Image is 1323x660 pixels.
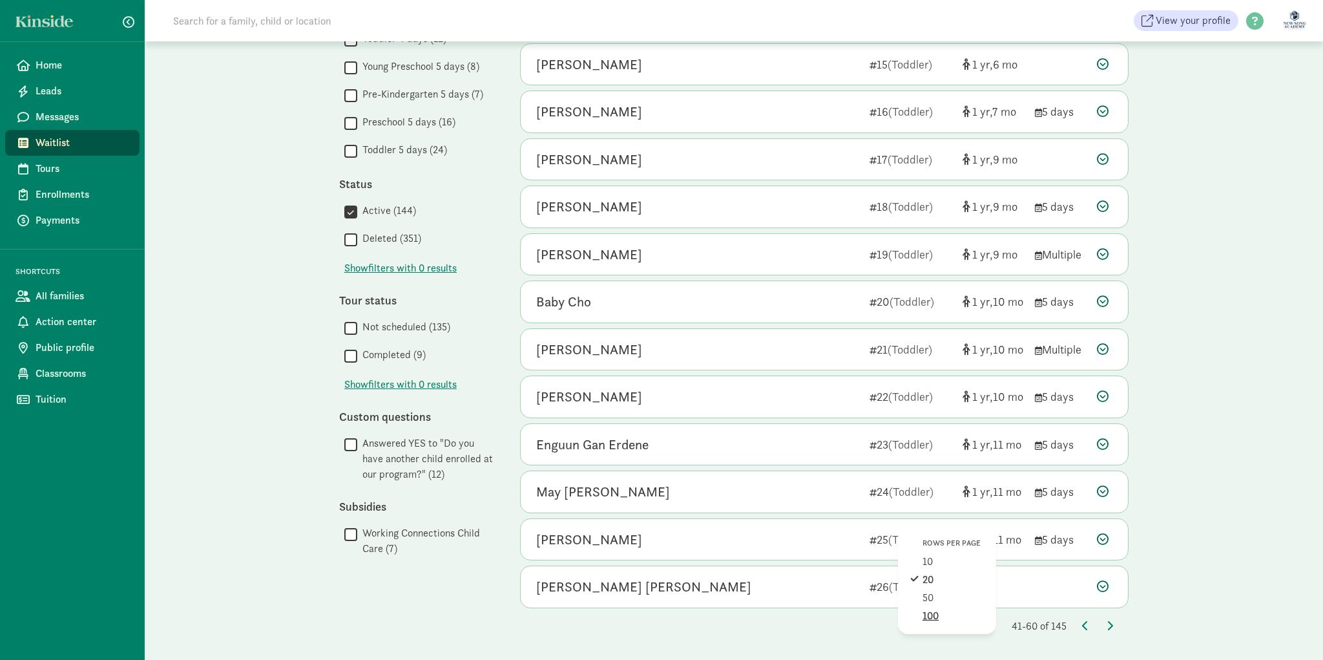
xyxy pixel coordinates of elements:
span: 1 [972,247,993,262]
span: Payments [36,213,129,228]
span: Tuition [36,392,129,407]
span: 1 [972,152,993,167]
span: Tours [36,161,129,176]
span: All families [36,288,129,304]
div: May Futhey [536,482,670,502]
div: Mateo Santamaría Ramos [536,101,642,122]
div: Jae Yu Kiyara Lee [536,577,751,597]
span: (Toddler) [890,294,934,309]
div: [object Object] [963,388,1025,405]
div: 24 [870,483,952,500]
div: 19 [870,246,952,263]
span: 7 [992,104,1016,119]
span: 1 [972,342,993,357]
span: 1 [972,57,993,72]
label: Completed (9) [357,347,426,363]
span: 10 [993,294,1023,309]
div: Multiple [1035,246,1087,263]
div: 15 [870,56,952,73]
span: (Toddler) [888,247,933,262]
label: Not scheduled (135) [357,319,450,335]
span: 1 [972,437,993,452]
span: Action center [36,314,129,330]
div: 5 days [1035,103,1087,120]
span: Show filters with 0 results [344,261,457,276]
span: View your profile [1156,13,1231,28]
span: 1 [972,389,993,404]
div: [object Object] [963,151,1025,168]
a: All families [5,283,140,309]
a: Classrooms [5,361,140,387]
a: Tuition [5,387,140,412]
span: Messages [36,109,129,125]
a: Messages [5,104,140,130]
span: (Toddler) [888,57,932,72]
span: (Toddler) [889,579,933,594]
div: Rows per page [922,537,981,549]
span: Public profile [36,340,129,356]
span: 11 [993,532,1021,547]
div: 26 [870,578,952,595]
div: Custom questions [339,408,494,425]
a: Leads [5,78,140,104]
div: 5 days [1035,483,1087,500]
iframe: Chat Widget [1258,598,1323,660]
span: Waitlist [36,135,129,151]
div: 21 [870,341,952,358]
div: 23 [870,436,952,453]
span: (Toddler) [888,104,933,119]
span: Home [36,58,129,73]
div: 50 [922,590,984,606]
a: Public profile [5,335,140,361]
div: Leah Kim [536,339,642,360]
div: 5 days [1035,198,1087,215]
div: 10 [922,554,984,570]
span: (Toddler) [888,199,933,214]
span: 9 [993,199,1017,214]
span: 6 [993,57,1017,72]
span: 1 [972,104,992,119]
a: Waitlist [5,130,140,156]
div: 20 [922,572,984,588]
a: Enrollments [5,182,140,208]
div: Enguun Gan Erdene [536,434,649,455]
span: 11 [993,484,1021,499]
div: 100 [922,608,984,624]
button: Showfilters with 0 results [344,377,457,392]
span: (Toddler) [888,437,933,452]
div: [object Object] [963,198,1025,215]
span: (Toddler) [888,342,932,357]
div: [object Object] [963,436,1025,453]
span: Classrooms [36,366,129,381]
label: Working Connections Child Care (7) [357,526,494,557]
span: Leads [36,83,129,99]
a: View your profile [1134,10,1238,31]
label: Active (144) [357,203,416,218]
span: (Toddler) [888,389,933,404]
label: Toddler 5 days (24) [357,142,447,158]
div: 18 [870,198,952,215]
span: (Toddler) [889,484,933,499]
div: Multiple [1035,341,1087,358]
span: 9 [993,152,1017,167]
div: [object Object] [963,293,1025,310]
div: 5 days [1035,436,1087,453]
a: Home [5,52,140,78]
div: 20 [870,293,952,310]
div: [object Object] [963,341,1025,358]
input: Search for a family, child or location [165,8,528,34]
div: [object Object] [963,103,1025,120]
div: [object Object] [963,483,1025,500]
div: 5 days [1035,293,1087,310]
span: Enrollments [36,187,129,202]
label: Answered YES to "Do you have another child enrolled at our program?" (12) [357,436,494,482]
span: 10 [993,342,1023,357]
span: 1 [972,199,993,214]
a: Action center [5,309,140,335]
div: 5 days [1035,388,1087,405]
div: 5 days [1035,531,1087,548]
label: Young Preschool 5 days (8) [357,59,479,74]
span: (Toddler) [888,532,933,547]
div: Harrison N [536,149,642,170]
